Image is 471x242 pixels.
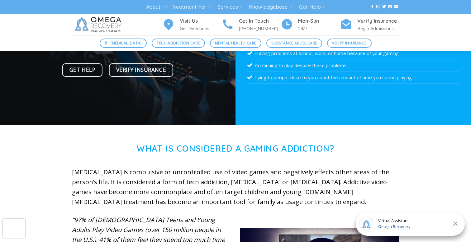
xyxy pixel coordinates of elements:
[239,25,281,32] p: [PHONE_NUMBER]
[394,5,398,9] a: Follow on YouTube
[180,25,221,32] p: Get Directions
[69,66,95,74] span: Get Help
[72,144,399,154] h1: What is Considered a Gaming Addiction?
[247,47,459,59] li: Having problems at school, work, or home because of your gaming
[221,17,281,32] a: Get In Touch [PHONE_NUMBER]
[382,5,386,9] a: Follow on Twitter
[271,40,317,46] span: Substance Abuse Care
[62,63,102,77] a: Get Help
[357,17,399,25] h4: Verify Insurance
[376,5,380,9] a: Follow on Instagram
[299,1,325,13] a: Get Help
[100,39,147,48] a: [MEDICAL_DATA]
[298,25,340,32] p: 24/7
[370,5,374,9] a: Follow on Facebook
[109,63,173,77] a: Verify Insurance
[332,40,366,46] span: Verify Insurance
[247,59,459,71] li: Continuing to play despite these problems.
[180,17,221,25] h4: Visit Us
[340,17,399,32] a: Verify Insurance Begin Admissions
[266,39,322,48] a: Substance Abuse Care
[152,39,205,48] a: Tech Addiction Care
[111,40,142,46] span: [MEDICAL_DATA]
[357,25,399,32] p: Begin Admissions
[171,1,210,13] a: Treatment For
[72,167,399,207] p: [MEDICAL_DATA] is compulsive or uncontrolled use of video games and negatively effects other area...
[388,5,392,9] a: Send us an email
[157,40,200,46] span: Tech Addiction Care
[162,17,221,32] a: Visit Us Get Directions
[327,39,372,48] a: Verify Insurance
[215,40,256,46] span: Mental Health Care
[217,1,242,13] a: Services
[298,17,340,25] h4: Mon-Sun
[247,71,459,84] li: Lying to people close to you about the amount of time you spend playing.
[210,39,261,48] a: Mental Health Care
[146,1,164,13] a: About
[239,17,281,25] h4: Get In Touch
[116,66,166,74] span: Verify Insurance
[72,14,126,35] img: Omega Recovery
[249,1,292,13] a: Knowledgebase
